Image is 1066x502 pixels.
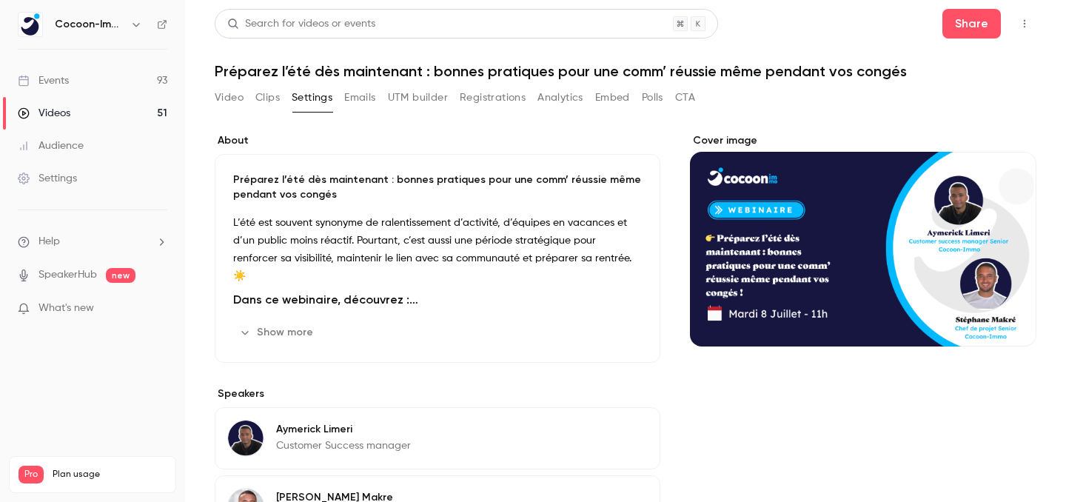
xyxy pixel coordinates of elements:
div: Events [18,73,69,88]
button: Video [215,86,244,110]
p: Customer Success manager [276,438,411,453]
div: Audience [18,138,84,153]
label: About [215,133,660,148]
button: Share [942,9,1001,39]
button: Clips [255,86,280,110]
li: help-dropdown-opener [18,234,167,250]
h6: Cocoon-Immo [55,17,124,32]
a: SpeakerHub [38,267,97,283]
button: Show more [233,321,322,344]
button: Top Bar Actions [1013,12,1036,36]
span: Plan usage [53,469,167,481]
section: Cover image [690,133,1036,347]
button: Analytics [537,86,583,110]
p: Aymerick Limeri [276,422,411,437]
button: Registrations [460,86,526,110]
span: Pro [19,466,44,483]
p: L’été est souvent synonyme de ralentissement d’activité, d’équipes en vacances et d’un public moi... [233,214,642,285]
div: Search for videos or events [227,16,375,32]
img: Aymerick Limeri [228,421,264,456]
button: Emails [344,86,375,110]
h1: Préparez l’été dès maintenant : bonnes pratiques pour une comm’ réussie même pendant vos congés [215,62,1036,80]
label: Speakers [215,386,660,401]
button: Polls [642,86,663,110]
div: Aymerick LimeriAymerick LimeriCustomer Success manager [215,407,660,469]
img: Cocoon-Immo [19,13,42,36]
label: Cover image [690,133,1036,148]
h2: Dans ce webinaire, découvrez : [233,291,642,309]
div: Videos [18,106,70,121]
button: CTA [675,86,695,110]
div: Settings [18,171,77,186]
iframe: Noticeable Trigger [150,302,167,315]
button: Settings [292,86,332,110]
span: new [106,268,135,283]
button: UTM builder [388,86,448,110]
button: Embed [595,86,630,110]
p: Préparez l’été dès maintenant : bonnes pratiques pour une comm’ réussie même pendant vos congés [233,173,642,202]
span: Help [38,234,60,250]
span: What's new [38,301,94,316]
